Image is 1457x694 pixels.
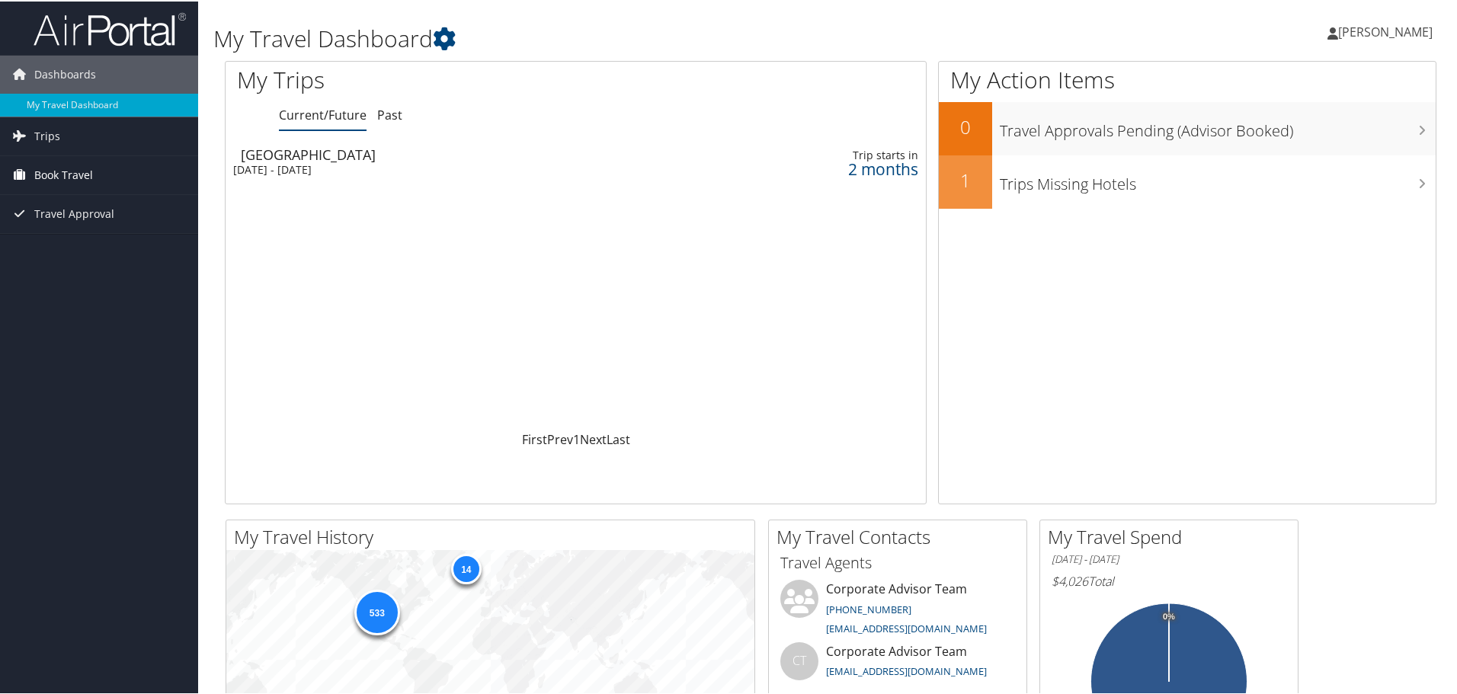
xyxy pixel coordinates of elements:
div: Trip starts in [748,147,918,161]
h3: Travel Approvals Pending (Advisor Booked) [1000,111,1436,140]
h2: My Travel Spend [1048,523,1298,548]
tspan: 0% [1163,611,1175,620]
h2: My Travel History [234,523,754,548]
a: 1 [573,430,580,446]
span: Trips [34,116,60,154]
a: Last [607,430,630,446]
h1: My Travel Dashboard [213,21,1036,53]
a: [PHONE_NUMBER] [826,601,911,615]
h1: My Trips [237,62,623,94]
span: Dashboards [34,54,96,92]
li: Corporate Advisor Team [773,578,1023,641]
h2: My Travel Contacts [777,523,1026,548]
a: Current/Future [279,105,367,122]
div: [GEOGRAPHIC_DATA] [241,146,665,160]
h6: [DATE] - [DATE] [1052,551,1286,565]
a: [PERSON_NAME] [1327,8,1448,53]
div: CT [780,641,818,679]
h3: Travel Agents [780,551,1015,572]
a: Past [377,105,402,122]
span: $4,026 [1052,571,1088,588]
div: 14 [450,552,481,582]
img: airportal-logo.png [34,10,186,46]
a: [EMAIL_ADDRESS][DOMAIN_NAME] [826,620,987,634]
a: [EMAIL_ADDRESS][DOMAIN_NAME] [826,663,987,676]
div: 533 [354,588,399,634]
span: Travel Approval [34,193,114,232]
li: Corporate Advisor Team [773,641,1023,690]
a: Next [580,430,607,446]
a: 0Travel Approvals Pending (Advisor Booked) [939,101,1436,154]
h1: My Action Items [939,62,1436,94]
a: 1Trips Missing Hotels [939,154,1436,207]
div: [DATE] - [DATE] [233,162,658,175]
h3: Trips Missing Hotels [1000,165,1436,193]
h6: Total [1052,571,1286,588]
a: First [522,430,547,446]
a: Prev [547,430,573,446]
h2: 0 [939,113,992,139]
span: Book Travel [34,155,93,193]
div: 2 months [748,161,918,174]
h2: 1 [939,166,992,192]
span: [PERSON_NAME] [1338,22,1433,39]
